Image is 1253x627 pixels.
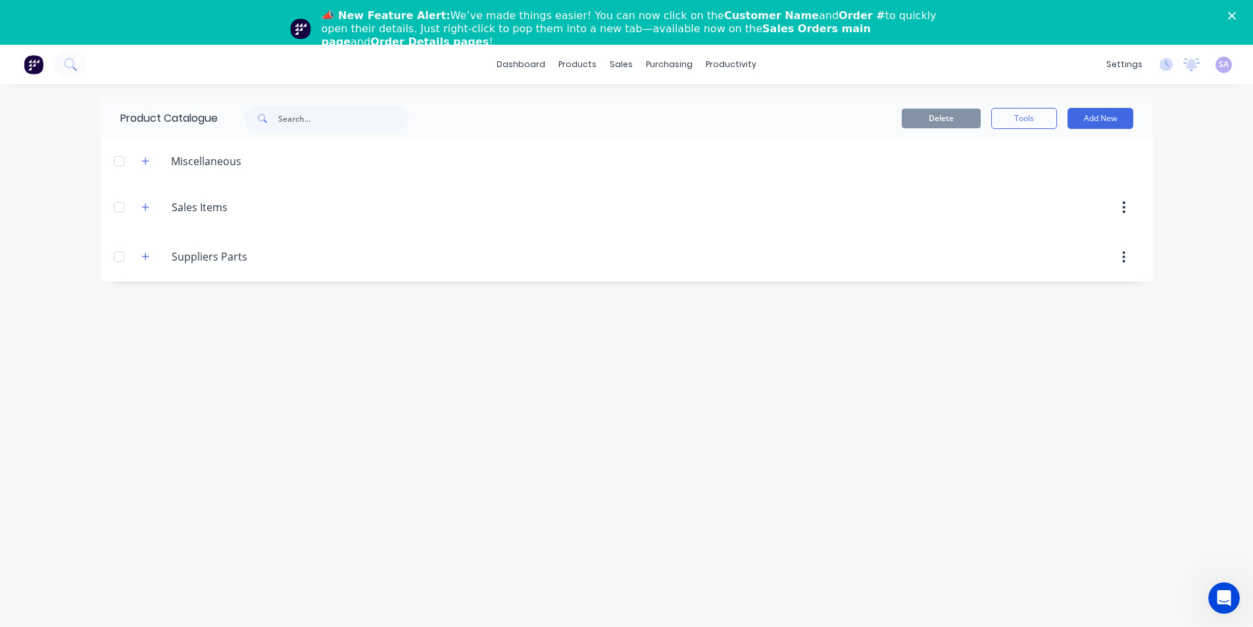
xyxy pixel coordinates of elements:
div: Close [1228,12,1241,20]
input: Enter category name [172,249,330,264]
div: productivity [699,55,763,74]
div: We’ve made things easier! You can now click on the and to quickly open their details. Just right-... [322,9,943,49]
input: Search... [278,105,408,132]
div: purchasing [639,55,699,74]
img: Factory [24,55,43,74]
span: SA [1219,59,1229,70]
b: 📣 New Feature Alert: [322,9,451,22]
div: Product Catalogue [101,97,218,139]
input: Enter category name [172,199,330,215]
b: Customer Name [724,9,819,22]
button: Tools [991,108,1057,129]
iframe: Intercom live chat [1208,582,1240,614]
img: Profile image for Team [290,18,311,39]
div: settings [1100,55,1149,74]
div: products [552,55,603,74]
button: Delete [902,109,981,128]
button: Add New [1068,108,1133,129]
b: Sales Orders main page [322,22,871,48]
b: Order Details pages [370,36,489,48]
div: sales [603,55,639,74]
a: dashboard [490,55,552,74]
div: Miscellaneous [160,153,252,169]
b: Order # [839,9,885,22]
